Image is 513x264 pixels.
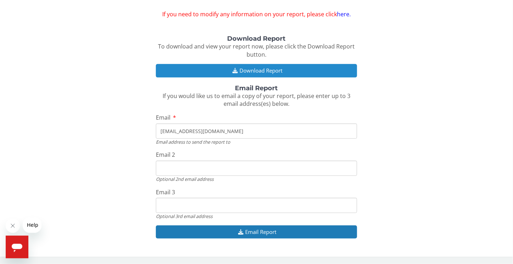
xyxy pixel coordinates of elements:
span: If you need to modify any information on your report, please click [156,10,357,18]
span: If you would like us to email a copy of your report, please enter up to 3 email address(es) below. [163,92,350,108]
div: Email address to send the report to [156,139,357,145]
iframe: Message from company [23,217,41,233]
span: Email 3 [156,188,175,196]
div: Optional 2nd email address [156,176,357,182]
strong: Download Report [227,35,286,42]
button: Email Report [156,225,357,239]
span: Email [156,114,170,121]
iframe: Close message [6,219,20,233]
iframe: Button to launch messaging window [6,236,28,258]
a: here. [337,10,351,18]
strong: Email Report [235,84,278,92]
span: To download and view your report now, please click the Download Report button. [158,42,355,58]
div: Optional 3rd email address [156,213,357,219]
span: Email 2 [156,151,175,159]
button: Download Report [156,64,357,77]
